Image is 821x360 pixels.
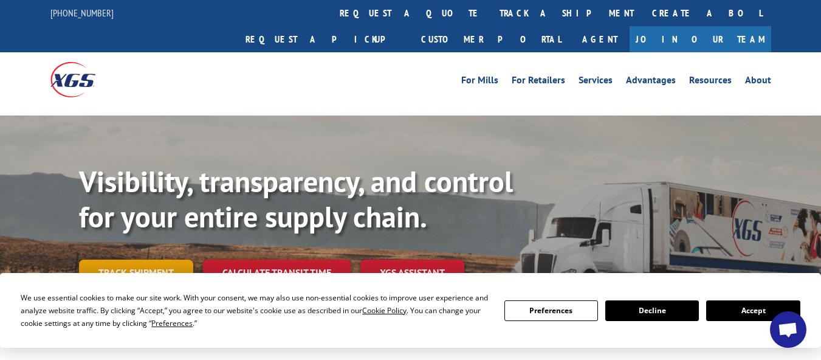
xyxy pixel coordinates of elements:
span: Cookie Policy [362,305,407,316]
a: Services [579,75,613,89]
span: Preferences [151,318,193,328]
a: Track shipment [79,260,193,285]
a: Customer Portal [412,26,570,52]
a: XGS ASSISTANT [360,260,464,286]
a: [PHONE_NUMBER] [50,7,114,19]
a: For Retailers [512,75,565,89]
a: Agent [570,26,630,52]
b: Visibility, transparency, and control for your entire supply chain. [79,162,513,235]
a: Request a pickup [236,26,412,52]
div: We use essential cookies to make our site work. With your consent, we may also use non-essential ... [21,291,489,330]
a: Resources [689,75,732,89]
a: Join Our Team [630,26,771,52]
button: Decline [605,300,699,321]
a: Advantages [626,75,676,89]
a: Calculate transit time [203,260,351,286]
div: Open chat [770,311,806,348]
button: Accept [706,300,800,321]
a: About [745,75,771,89]
button: Preferences [504,300,598,321]
a: For Mills [461,75,498,89]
